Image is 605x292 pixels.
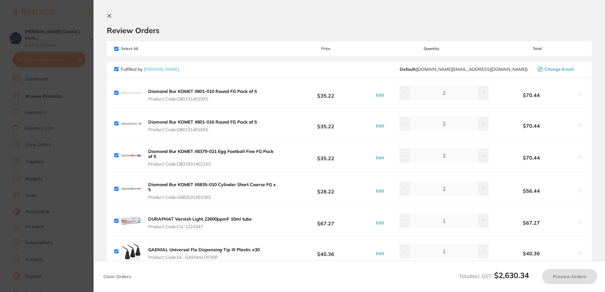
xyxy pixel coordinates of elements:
[494,271,529,280] b: $2,630.34
[279,149,372,161] b: $35.22
[114,46,178,51] span: Select All
[374,188,386,194] button: Edit
[148,216,252,222] b: DURAPHAT Varnish Light 22600ppmF 10ml tube
[490,155,573,161] b: $70.44
[148,224,252,229] span: Product Code: CG-1224347
[490,188,573,194] b: $56.44
[146,149,279,167] button: Diamond Bur KOMET #8379-021 Egg Football Fine FG Pack of 5 Product Code:D8379314021X5
[400,67,528,72] span: customer.care@henryschein.com.au
[121,113,141,134] img: YWp0OWJjaw
[148,96,257,101] span: Product Code: D801314010X5
[279,87,372,99] b: $35.22
[101,269,133,284] button: Clear Orders
[374,123,386,129] button: Edit
[146,247,262,260] button: GAENIAL Universal Flo Dispensing Tip III Plastic x30 Product Code:GC-GAENIALTIP30P
[374,92,386,98] button: Edit
[400,66,415,72] b: Default
[544,67,574,72] span: Change Email
[148,255,260,260] span: Product Code: GC-GAENIALTIP30P
[148,88,257,94] b: Diamond Bur KOMET #801-010 Round FG Pack of 5
[146,88,259,102] button: Diamond Bur KOMET #801-010 Round FG Pack of 5 Product Code:D801314010X5
[148,127,257,132] span: Product Code: D801314016X5
[490,220,573,226] b: $67.27
[279,246,372,257] b: $40.36
[374,220,386,226] button: Edit
[121,210,141,231] img: MDJuOXRhcg
[148,119,257,125] b: Diamond Bur KOMET #801-016 Round FG Pack of 5
[490,251,573,256] b: $40.36
[279,215,372,227] b: $67.27
[121,241,141,261] img: ajlhZ2treg
[542,269,597,284] button: Preview Orders
[121,179,141,199] img: MmcyenJyYQ
[536,66,584,72] button: Change Email
[148,149,274,159] b: Diamond Bur KOMET #8379-021 Egg Football Fine FG Pack of 5
[144,66,179,72] a: [PERSON_NAME]
[148,247,260,252] b: GAENIAL Universal Flo Dispensing Tip III Plastic x30
[148,182,276,192] b: Diamond Bur KOMET #6835-010 Cylinder Short Coarse FG x 5
[459,273,529,279] span: Total Incl. GST
[148,195,277,200] span: Product Code: D6835314010X5
[279,183,372,195] b: $28.22
[490,92,573,98] b: $70.44
[146,182,279,200] button: Diamond Bur KOMET #6835-010 Cylinder Short Coarse FG x 5 Product Code:D6835314010X5
[146,119,259,132] button: Diamond Bur KOMET #801-016 Round FG Pack of 5 Product Code:D801314016X5
[279,46,372,51] span: Price
[107,26,592,35] h2: Review Orders
[279,118,372,129] b: $35.22
[490,46,584,51] span: Total
[490,123,573,129] b: $70.44
[121,67,179,72] p: Fulfilled by
[121,83,141,103] img: ZDR1ZGVtZQ
[148,161,277,167] span: Product Code: D8379314021X5
[374,251,386,256] button: Edit
[121,145,141,166] img: eHVhd2wyMQ
[146,216,254,229] button: DURAPHAT Varnish Light 22600ppmF 10ml tube Product Code:CG-1224347
[373,46,490,51] span: Quantity
[374,155,386,161] button: Edit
